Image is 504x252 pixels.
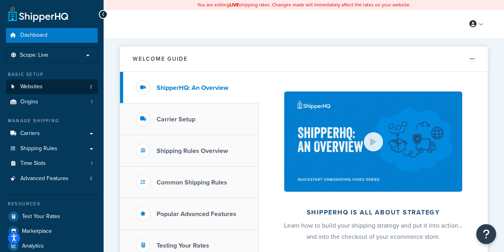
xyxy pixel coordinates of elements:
[20,99,38,105] span: Origins
[157,210,236,218] h3: Popular Advanced Features
[6,171,98,186] li: Advanced Features
[157,116,195,123] h3: Carrier Setup
[6,79,98,94] li: Websites
[133,56,188,62] h2: Welcome Guide
[280,209,467,216] h2: ShipperHQ is all about strategy
[6,79,98,94] a: Websites2
[6,117,98,124] div: Manage Shipping
[20,83,43,90] span: Websites
[157,179,227,186] h3: Common Shipping Rules
[6,171,98,186] a: Advanced Features3
[22,213,60,220] span: Test Your Rates
[157,242,209,249] h3: Testing Your Rates
[6,95,98,109] li: Origins
[6,141,98,156] a: Shipping Rules
[229,1,239,8] b: LIVE
[6,95,98,109] a: Origins1
[284,221,463,241] span: Learn how to build your shipping strategy and put it into action… and into the checkout of your e...
[20,145,57,152] span: Shipping Rules
[284,91,462,192] img: ShipperHQ is all about strategy
[6,71,98,78] div: Basic Setup
[6,28,98,43] a: Dashboard
[90,175,92,182] span: 3
[6,224,98,238] a: Marketplace
[91,160,92,167] span: 1
[20,130,40,137] span: Carriers
[20,175,69,182] span: Advanced Features
[120,46,488,72] button: Welcome Guide
[22,228,52,235] span: Marketplace
[6,126,98,141] a: Carriers
[20,32,47,39] span: Dashboard
[91,99,92,105] span: 1
[6,156,98,171] a: Time Slots1
[157,84,228,91] h3: ShipperHQ: An Overview
[476,224,496,244] button: Open Resource Center
[20,52,48,59] span: Scope: Live
[6,156,98,171] li: Time Slots
[22,243,44,250] span: Analytics
[6,209,98,224] a: Test Your Rates
[20,160,46,167] span: Time Slots
[157,147,228,155] h3: Shipping Rules Overview
[6,200,98,207] div: Resources
[90,83,92,90] span: 2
